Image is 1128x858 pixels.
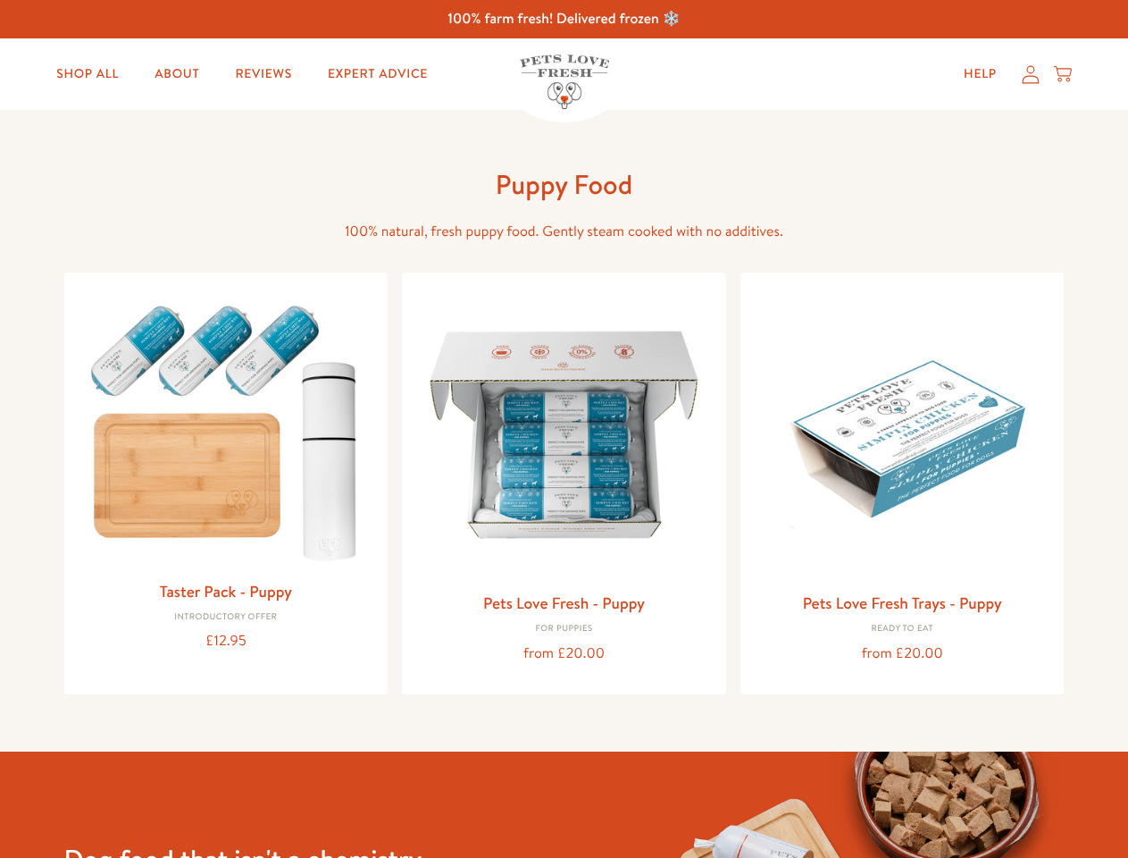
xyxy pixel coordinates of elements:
div: from £20.00 [755,642,1050,666]
div: from £20.00 [416,642,712,666]
div: £12.95 [79,629,374,653]
div: Introductory Offer [79,612,374,623]
div: Ready to eat [755,624,1050,635]
img: Pets Love Fresh - Puppy [416,287,712,583]
img: Taster Pack - Puppy [79,287,374,570]
a: Expert Advice [313,56,442,92]
a: Pets Love Fresh - Puppy [483,592,645,614]
h1: Puppy Food [279,167,850,202]
a: Shop All [42,56,133,92]
img: Pets Love Fresh [520,55,609,109]
a: Help [949,56,1011,92]
div: For puppies [416,624,712,635]
img: Pets Love Fresh Trays - Puppy [755,287,1050,583]
a: Pets Love Fresh Trays - Puppy [803,592,1002,614]
a: Taster Pack - Puppy [160,580,292,602]
a: About [140,56,213,92]
span: 100% natural, fresh puppy food. Gently steam cooked with no additives. [345,222,783,241]
a: Reviews [221,56,305,92]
